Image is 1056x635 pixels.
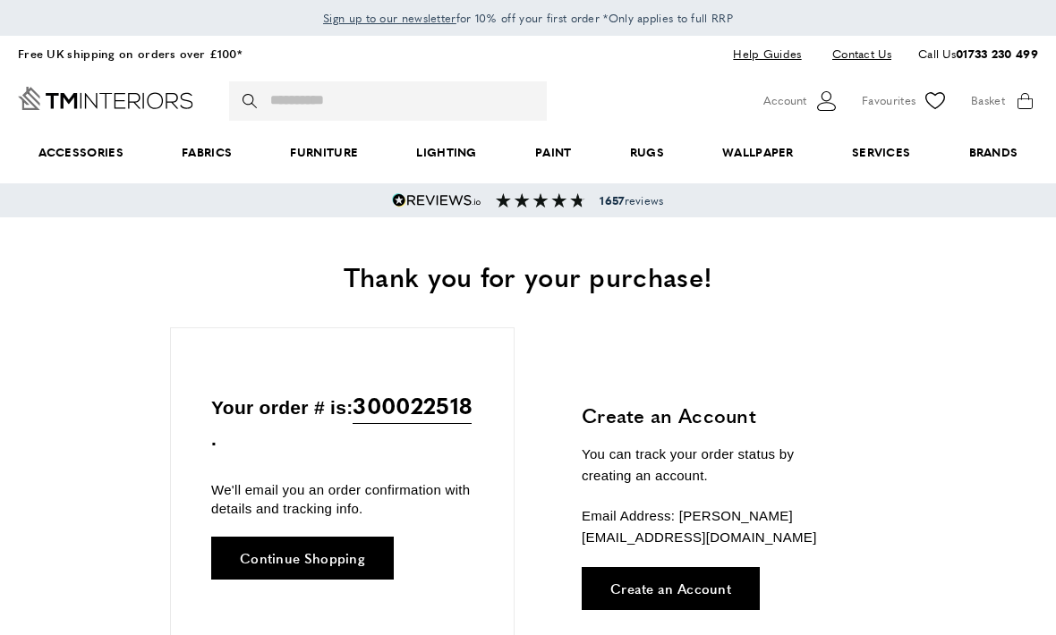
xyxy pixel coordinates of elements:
span: Thank you for your purchase! [344,257,712,295]
span: Accessories [9,125,153,180]
a: Go to Home page [18,87,193,110]
a: Paint [506,125,600,180]
a: Fabrics [153,125,261,180]
a: Services [822,125,940,180]
span: Favourites [862,91,915,110]
a: Furniture [261,125,387,180]
a: Help Guides [720,42,814,66]
a: Rugs [600,125,693,180]
strong: 1657 [600,192,624,208]
a: Lighting [387,125,507,180]
span: for 10% off your first order *Only applies to full RRP [323,10,733,26]
p: Email Address: [PERSON_NAME][EMAIL_ADDRESS][DOMAIN_NAME] [582,505,846,548]
a: Contact Us [819,42,891,66]
a: Favourites [862,88,949,114]
img: Reviews.io 5 stars [392,193,481,207]
p: We'll email you an order confirmation with details and tracking info. [211,480,473,518]
h3: Create an Account [582,402,846,429]
span: Create an Account [610,581,731,595]
span: Continue Shopping [240,551,365,564]
p: Your order # is: . [211,387,473,454]
a: 01733 230 499 [956,45,1038,62]
button: Search [243,81,260,121]
a: Brands [940,125,1047,180]
span: 300022518 [353,387,472,424]
a: Create an Account [582,567,760,610]
a: Wallpaper [693,125,822,180]
span: Account [763,91,806,110]
a: Sign up to our newsletter [323,9,456,27]
p: You can track your order status by creating an account. [582,444,846,487]
span: Sign up to our newsletter [323,10,456,26]
span: reviews [600,193,663,207]
p: Call Us [918,45,1038,63]
a: Continue Shopping [211,537,394,580]
button: Customer Account [763,88,839,114]
a: Free UK shipping on orders over £100* [18,45,242,62]
img: Reviews section [496,193,585,207]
